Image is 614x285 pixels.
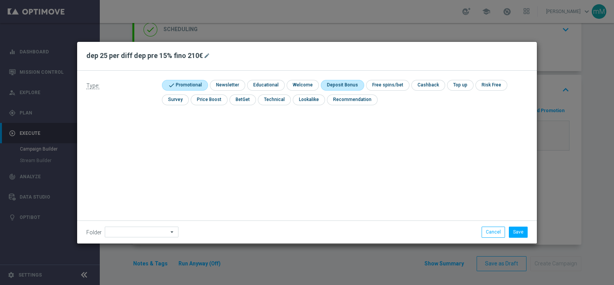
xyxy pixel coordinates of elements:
button: mode_edit [203,51,213,60]
button: Cancel [482,227,505,237]
i: arrow_drop_down [168,227,176,237]
h2: dep 25 per diff dep pre 15% fino 210€ [86,51,203,60]
i: mode_edit [204,53,210,59]
label: Folder [86,229,102,236]
span: Type: [86,83,99,89]
button: Save [509,227,528,237]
